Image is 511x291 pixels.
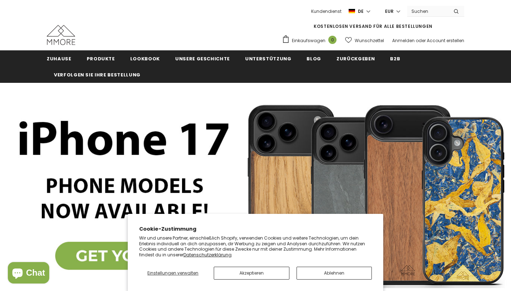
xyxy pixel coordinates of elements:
a: Unterstützung [245,50,291,66]
a: Blog [307,50,321,66]
a: Anmelden [392,37,415,44]
a: Einkaufswagen 0 [282,35,340,46]
span: B2B [390,55,400,62]
img: MMORE Cases [47,25,75,45]
a: Datenschutzerklärung [183,252,232,258]
a: Account erstellen [427,37,464,44]
span: 0 [328,36,337,44]
p: Wir und unsere Partner, einschließlich Shopify, verwenden Cookies und weitere Technologien, um de... [139,235,372,257]
input: Search Site [407,6,448,16]
span: Lookbook [130,55,160,62]
span: Einkaufswagen [292,37,325,44]
span: Unterstützung [245,55,291,62]
span: KOSTENLOSEN VERSAND FÜR ALLE BESTELLUNGEN [314,23,432,29]
span: Wunschzettel [355,37,384,44]
inbox-online-store-chat: Onlineshop-Chat von Shopify [6,262,51,285]
span: EUR [385,8,394,15]
span: Blog [307,55,321,62]
span: Einstellungen verwalten [147,270,198,276]
span: de [358,8,364,15]
span: Verfolgen Sie Ihre Bestellung [54,71,141,78]
a: Zuhause [47,50,71,66]
span: Unsere Geschichte [175,55,230,62]
span: Kundendienst [311,8,341,14]
button: Ablehnen [297,267,372,280]
span: Zurückgeben [337,55,375,62]
button: Einstellungen verwalten [139,267,207,280]
span: oder [416,37,426,44]
a: B2B [390,50,400,66]
a: Zurückgeben [337,50,375,66]
a: Verfolgen Sie Ihre Bestellung [54,66,141,82]
span: Produkte [87,55,115,62]
a: Lookbook [130,50,160,66]
a: Produkte [87,50,115,66]
img: i-lang-2.png [349,8,355,14]
a: Wunschzettel [345,34,384,47]
span: Zuhause [47,55,71,62]
h2: Cookie-Zustimmung [139,225,372,233]
button: Akzeptieren [214,267,289,280]
a: Unsere Geschichte [175,50,230,66]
